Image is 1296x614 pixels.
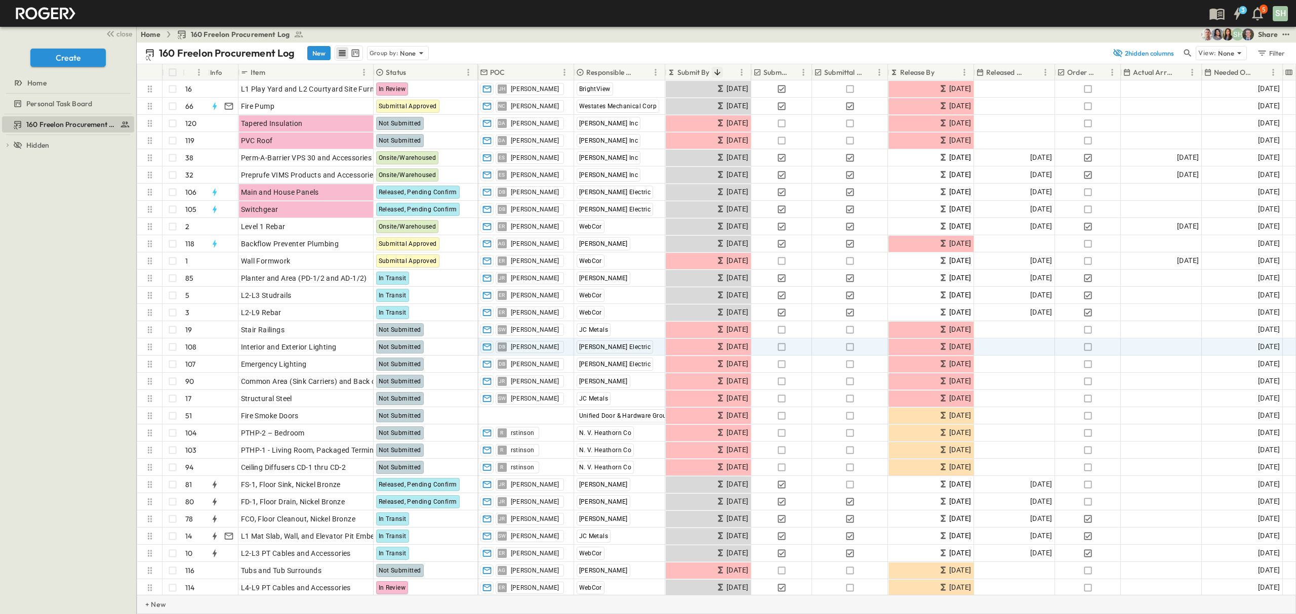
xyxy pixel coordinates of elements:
span: [DATE] [726,341,748,353]
span: [DATE] [726,461,748,473]
span: [DATE] [726,100,748,112]
span: L1 Play Yard and L2 Courtyard Site Furnishings [241,84,398,94]
a: 160 Freelon Procurement Log [177,29,304,39]
div: Steven Habon (shabon@guzmangc.com) [1232,28,1244,40]
span: Not Submitted [379,429,421,436]
span: [DATE] [1258,221,1280,232]
div: Share [1258,29,1278,39]
span: [PERSON_NAME] Electric [579,343,651,350]
span: [DATE] [726,392,748,404]
span: [DATE] [949,444,971,456]
span: [DATE] [726,375,748,387]
button: Menu [958,66,970,78]
p: Group by: [370,48,398,58]
span: [DATE] [1030,221,1052,232]
p: 2 [185,222,189,232]
span: Onsite/Warehoused [379,154,436,161]
span: BrightView [579,85,611,93]
span: [DATE] [1258,375,1280,387]
span: [DATE] [726,272,748,284]
button: Sort [638,67,650,78]
p: Actual Arrival [1133,67,1173,77]
p: 38 [185,153,193,163]
button: Sort [408,67,419,78]
span: [DATE] [1258,306,1280,318]
span: [DATE] [949,186,971,198]
span: [DATE] [949,238,971,249]
span: Not Submitted [379,120,421,127]
span: JR [499,381,505,381]
span: [DATE] [1030,152,1052,163]
span: [DATE] [1177,152,1199,163]
img: Kim Bowen (kbowen@cahill-sf.com) [1222,28,1234,40]
span: [PERSON_NAME] [511,257,559,265]
span: JC Metals [579,326,609,333]
span: [DATE] [726,83,748,95]
span: Structural Steel [241,393,292,404]
span: [PERSON_NAME] Electric [579,361,651,368]
span: Not Submitted [379,326,421,333]
span: WebCor [579,309,602,316]
span: Tapered Insulation [241,118,303,128]
span: [DATE] [1258,410,1280,421]
span: [PERSON_NAME] [511,171,559,179]
span: [DATE] [949,203,971,215]
button: Menu [650,66,662,78]
span: In Transit [379,292,407,299]
div: Info [208,64,238,80]
span: [DATE] [726,478,748,490]
button: Sort [507,67,518,78]
span: Level 1 Rebar [241,222,286,232]
span: [DATE] [949,410,971,421]
span: [PERSON_NAME] [511,205,559,213]
a: 160 Freelon Procurement Log [2,117,132,131]
span: Fire Smoke Doors [241,411,299,421]
span: Main and House Panels [241,187,319,197]
span: [PERSON_NAME] [511,291,559,299]
span: [DATE] [949,358,971,370]
img: Mickie Parrish (mparrish@cahill-sf.com) [1201,28,1213,40]
span: [DATE] [1030,203,1052,215]
span: [DATE] [949,83,971,95]
span: [DATE] [1177,169,1199,181]
button: Menu [193,66,205,78]
button: Filter [1253,46,1288,60]
span: DA [498,140,506,141]
span: [DATE] [1258,238,1280,249]
span: [PERSON_NAME] [511,274,559,282]
span: [DATE] [949,375,971,387]
p: 106 [185,187,197,197]
span: N. V. Heathorn Co [579,447,632,454]
p: 19 [185,325,192,335]
span: Released, Pending Confirm [379,206,457,213]
span: [DATE] [949,341,971,353]
span: Hidden [26,140,49,150]
span: [DATE] [1177,255,1199,267]
div: SH [1273,6,1288,21]
button: Sort [1175,67,1186,78]
button: 3 [1227,5,1247,23]
span: [PERSON_NAME] [511,119,559,127]
div: table view [335,46,363,61]
span: PTHP-2 – Bedroom [241,428,305,438]
span: Not Submitted [379,395,421,402]
span: Home [27,78,47,88]
span: [PERSON_NAME] [511,85,559,93]
span: [DATE] [726,306,748,318]
span: [DATE] [1258,186,1280,198]
span: [DATE] [1258,444,1280,456]
span: L2-L3 Studrails [241,290,292,300]
p: 105 [185,204,197,214]
button: Sort [712,67,723,78]
span: [PERSON_NAME] [511,154,559,162]
button: test [1280,28,1292,40]
span: Onsite/Warehoused [379,171,436,179]
p: 16 [185,84,192,94]
p: Release By [900,67,935,77]
span: [DATE] [1030,306,1052,318]
span: N. V. Heathorn Co [579,429,632,436]
h6: 3 [1241,6,1244,14]
p: 32 [185,170,193,180]
div: 160 Freelon Procurement Logtest [2,116,134,133]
